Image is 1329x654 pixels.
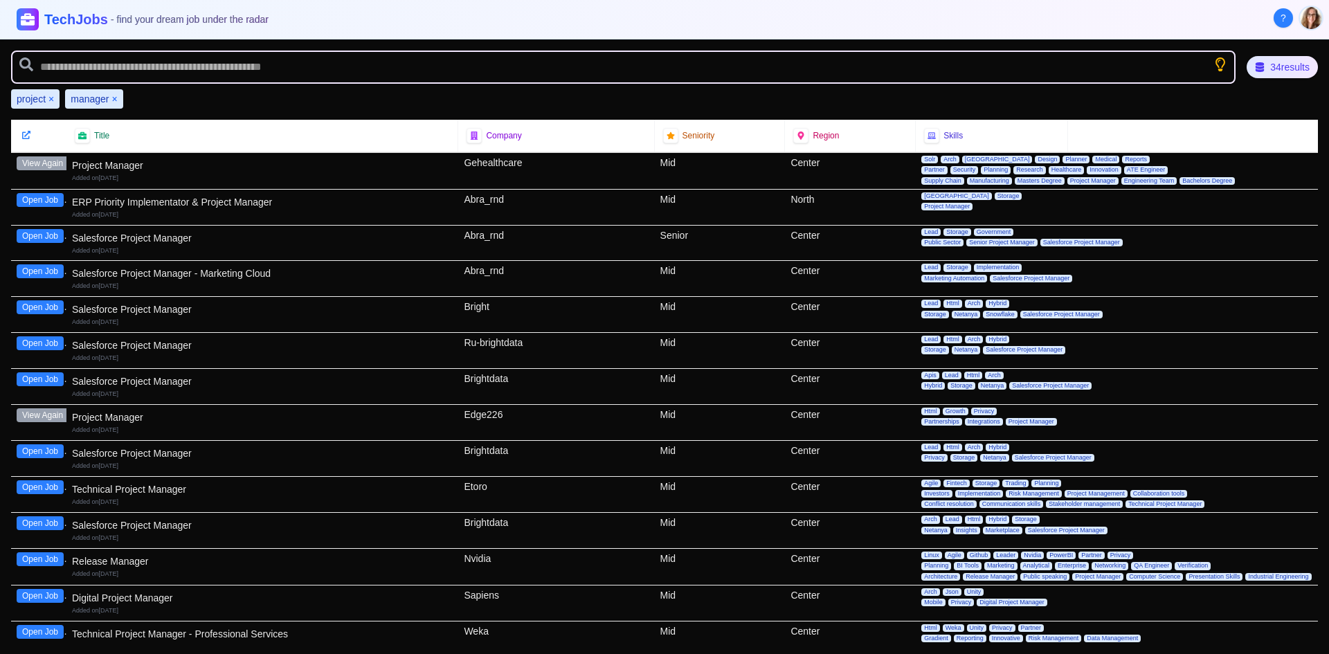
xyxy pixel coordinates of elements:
span: Lead [921,336,941,343]
span: Trading [1002,480,1029,487]
span: Lead [921,264,941,271]
span: Arch [985,372,1004,379]
span: Netanya [978,382,1007,390]
span: - find your dream job under the radar [111,14,269,25]
div: Salesforce Project Manager - Marketing Cloud [72,266,453,280]
span: ? [1281,11,1286,25]
div: Mid [655,585,786,621]
span: Hybrid [921,382,945,390]
span: Healthcare [1049,166,1085,174]
div: ERP Priority Implementator & Project Manager [72,195,453,209]
div: Mid [655,405,786,440]
button: User menu [1299,6,1323,30]
span: Unity [967,624,987,632]
span: Research [1013,166,1046,174]
div: Mid [655,369,786,404]
div: Mid [655,153,786,189]
span: Project Manager [1067,177,1119,185]
span: Design [1035,156,1060,163]
div: Technical Project Manager - Professional Services [72,627,453,641]
button: Open Job [17,336,64,350]
span: Seniority [682,130,715,141]
div: Added on [DATE] [72,354,453,363]
span: Privacy [1107,552,1134,559]
div: Gehealthcare [458,153,654,189]
span: Storage [921,311,949,318]
span: Lead [942,372,961,379]
span: Arch [921,588,940,596]
span: Salesforce Project Manager [983,346,1065,354]
span: Public speaking [1020,573,1069,581]
button: Open Job [17,229,64,243]
span: Reporting [954,635,986,642]
span: Html [964,372,983,379]
span: Hybrid [986,336,1009,343]
span: Region [813,130,839,141]
button: View Again [17,408,69,422]
span: Netanya [921,527,950,534]
span: Storage [943,264,971,271]
button: Open Job [17,264,64,278]
span: Senior Project Manager [966,239,1038,246]
span: Innovation [1087,166,1121,174]
span: Storage [1012,516,1040,523]
div: Added on [DATE] [72,246,453,255]
span: Integrations [965,418,1003,426]
div: Mid [655,441,786,476]
span: Innovative [989,635,1023,642]
span: Netanya [952,346,981,354]
span: manager [71,92,109,106]
div: Added on [DATE] [72,642,453,651]
span: Privacy [948,599,975,606]
div: Added on [DATE] [72,282,453,291]
span: Computer Science [1126,573,1183,581]
div: Center [785,549,916,585]
span: Storage [973,480,1000,487]
span: Marketing Automation [921,275,987,282]
span: Privacy [971,408,997,415]
span: Hybrid [986,300,1009,307]
span: Html [921,624,940,632]
span: Data Management [1084,635,1141,642]
span: Html [943,336,962,343]
span: [GEOGRAPHIC_DATA] [962,156,1033,163]
span: Analytical [1020,562,1053,570]
div: Center [785,513,916,548]
div: Added on [DATE] [72,498,453,507]
span: Html [943,300,962,307]
div: Brightdata [458,441,654,476]
span: Leader [993,552,1018,559]
button: Open Job [17,193,64,207]
span: Snowflake [983,311,1018,318]
span: Privacy [921,454,948,462]
div: Added on [DATE] [72,174,453,183]
span: Apis [921,372,939,379]
span: Unity [964,588,984,596]
span: Storage [943,228,971,236]
span: Json [943,588,961,596]
span: Arch [965,444,984,451]
div: Salesforce Project Manager [72,518,453,532]
button: Open Job [17,516,64,530]
span: Agile [921,480,941,487]
div: Center [785,477,916,513]
span: Conflict resolution [921,500,977,508]
div: Mid [655,513,786,548]
span: Github [967,552,991,559]
div: Ru-brightdata [458,333,654,368]
span: Masters Degree [1015,177,1065,185]
button: Remove manager filter [111,92,117,106]
span: Storage [921,346,949,354]
span: Lead [921,228,941,236]
span: Growth [943,408,968,415]
div: Digital Project Manager [72,591,453,605]
span: Gradient [921,635,951,642]
button: Open Job [17,589,64,603]
button: Remove project filter [48,92,54,106]
button: Show search tips [1213,57,1227,71]
div: Brightdata [458,369,654,404]
span: Stakeholder management [1046,500,1123,508]
div: Mid [655,261,786,296]
span: Mobile [921,599,946,606]
button: Open Job [17,625,64,639]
